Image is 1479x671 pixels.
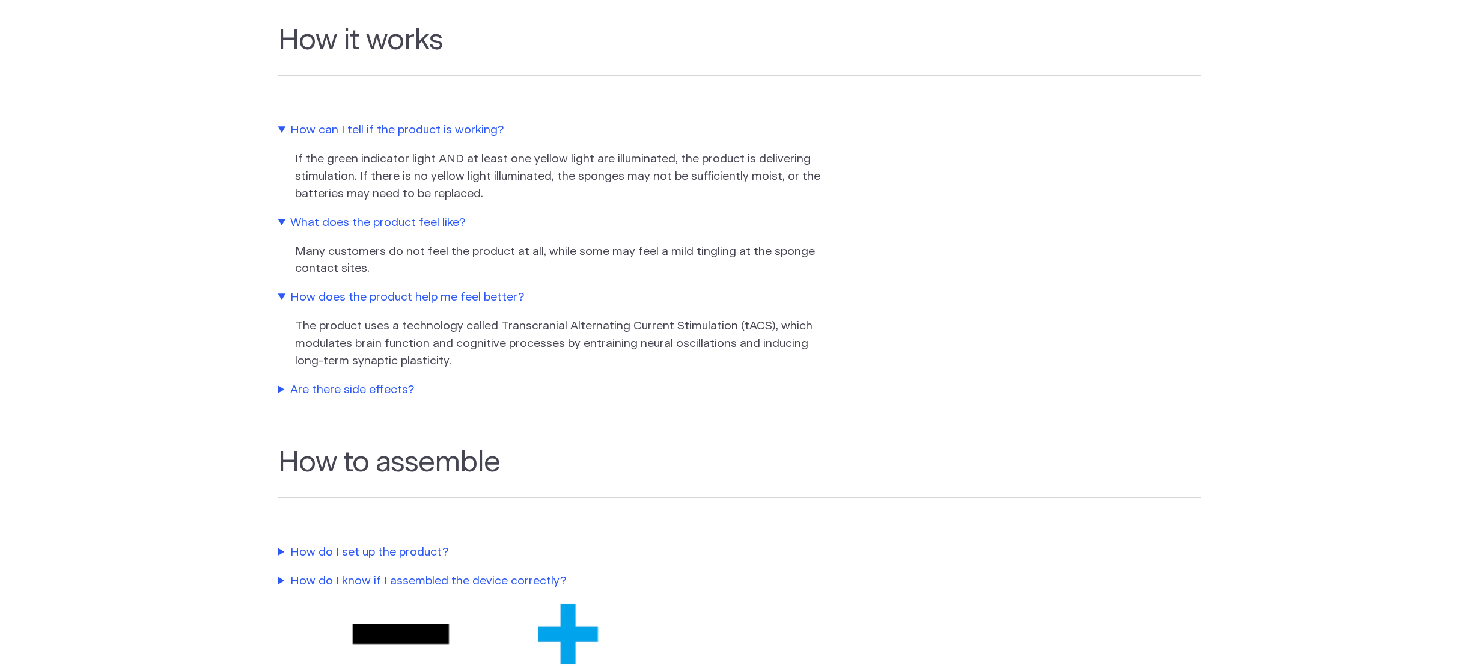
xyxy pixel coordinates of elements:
[278,215,825,232] summary: What does the product feel like?
[295,244,826,278] p: Many customers do not feel the product at all, while some may feel a mild tingling at the sponge ...
[295,151,826,203] p: If the green indicator light AND at least one yellow light are illuminated, the product is delive...
[278,573,825,590] summary: How do I know if I assembled the device correctly?
[278,446,1201,498] h2: How to assemble
[278,24,1201,76] h2: How it works
[278,544,825,562] summary: How do I set up the product?
[278,382,825,399] summary: Are there side effects?
[278,122,825,139] summary: How can I tell if the product is working?
[278,289,825,307] summary: How does the product help me feel better?
[295,318,826,370] p: The product uses a technology called Transcranial Alternating Current Stimulation (tACS), which m...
